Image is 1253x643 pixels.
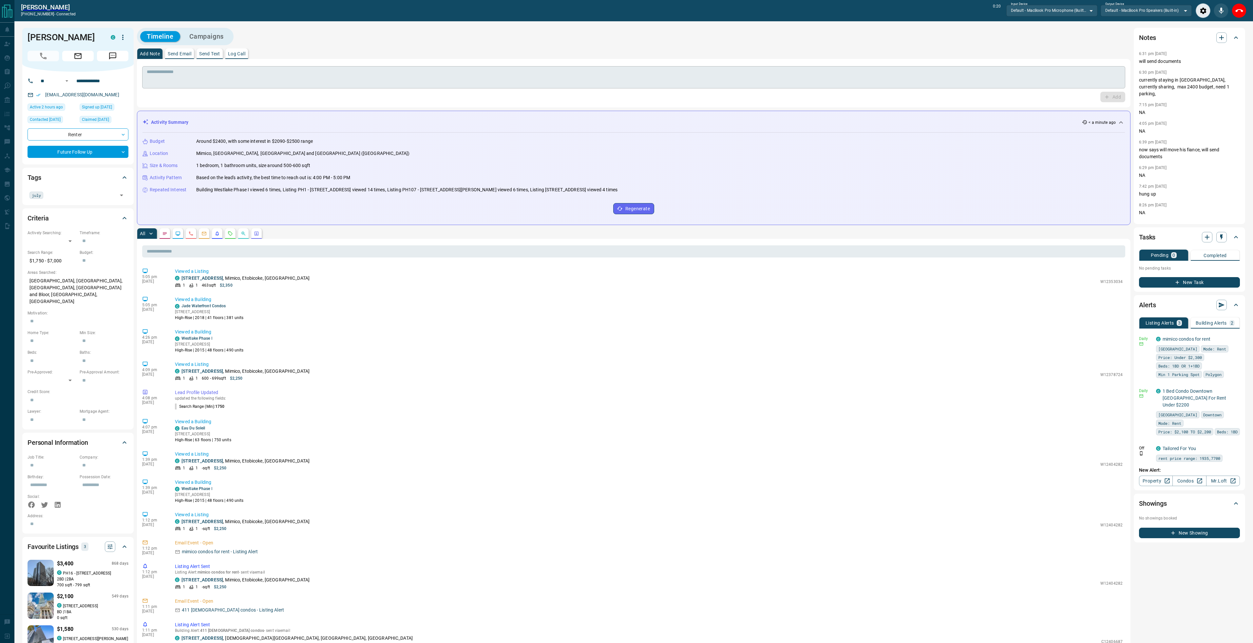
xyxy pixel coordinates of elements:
[196,465,198,471] p: 1
[202,465,210,471] p: - sqft
[202,375,226,381] p: 600 - 699 sqft
[1139,77,1240,97] p: currently staying in [GEOGRAPHIC_DATA], currently sharing, max 2400 budget, need 1 parking,
[97,51,128,61] span: Message
[1196,3,1210,18] div: Audio Settings
[28,255,76,266] p: $1,750 - $7,000
[175,577,180,582] div: condos.ca
[28,116,76,125] div: Mon Sep 15 2025
[241,231,246,236] svg: Opportunities
[142,574,165,579] p: [DATE]
[32,192,41,199] span: july
[181,518,310,525] p: , Mimico, Etobicoke, [GEOGRAPHIC_DATA]
[1163,388,1226,407] a: 1 Bed Condo Downtown [GEOGRAPHIC_DATA] For Rent Under $2200
[181,369,223,374] a: [STREET_ADDRESS]
[36,93,41,97] svg: Email Verified
[28,494,76,500] p: Social:
[1139,70,1167,75] p: 6:30 pm [DATE]
[1139,277,1240,288] button: New Task
[1158,363,1200,369] span: Beds: 1BD OR 1+1BD
[28,270,128,275] p: Areas Searched:
[1139,515,1240,521] p: No showings booked
[1158,346,1197,352] span: [GEOGRAPHIC_DATA]
[150,162,178,169] p: Size & Rooms
[142,570,165,574] p: 1:12 pm
[181,486,213,491] a: Westlake Phase Ⅰ
[1089,120,1116,125] p: < a minute ago
[181,275,310,282] p: , Mimico, Etobicoke, [GEOGRAPHIC_DATA]
[112,626,128,632] p: 530 days
[181,304,226,308] a: Jade Waterfront Condos
[181,426,205,430] a: Eau Du Soleil
[175,479,1123,486] p: Viewed a Building
[175,404,225,409] p: Search Range (Min) :
[150,138,165,145] p: Budget
[175,268,1123,275] p: Viewed a Listing
[1231,321,1233,325] p: 2
[196,186,617,193] p: Building Westlake Phase I viewed 6 times, Listing PH1 - [STREET_ADDRESS] viewed 14 times, Listing...
[182,548,258,555] p: mimico condos for rent - Listing Alert
[220,282,233,288] p: $2,350
[21,3,76,11] a: [PERSON_NAME]
[1139,172,1240,179] p: NA
[1139,184,1167,189] p: 7:42 pm [DATE]
[63,636,128,642] p: [STREET_ADDRESS][PERSON_NAME]
[1139,388,1152,394] p: Daily
[1139,476,1173,486] a: Property
[1100,372,1123,378] p: W12378724
[214,584,227,590] p: $2,250
[1139,30,1240,46] div: Notes
[1139,297,1240,313] div: Alerts
[175,636,180,640] div: condos.ca
[175,459,180,463] div: condos.ca
[181,577,223,582] a: [STREET_ADDRESS]
[175,369,180,373] div: condos.ca
[30,116,61,123] span: Contacted [DATE]
[175,519,180,524] div: condos.ca
[57,603,62,608] div: condos.ca
[175,498,244,503] p: High-Rise | 2015 | 48 floors | 490 units
[1139,342,1144,346] svg: Email
[1006,5,1097,16] div: Default - MacBook Pro Microphone (Built-in)
[57,593,73,600] p: $2,100
[1139,103,1167,107] p: 7:15 pm [DATE]
[1105,2,1124,6] label: Output Device
[1172,253,1175,257] p: 0
[175,539,1123,546] p: Email Event - Open
[1156,389,1161,393] div: condos.ca
[142,340,165,344] p: [DATE]
[175,431,231,437] p: [STREET_ADDRESS]
[142,335,165,340] p: 4:26 pm
[1232,3,1246,18] div: End Call
[28,591,128,621] a: Favourited listing$2,100549 dayscondos.ca[STREET_ADDRESS]BD |1BA0 sqft
[1139,51,1167,56] p: 6:31 pm [DATE]
[175,418,1123,425] p: Viewed a Building
[1011,2,1028,6] label: Input Device
[28,541,79,552] h2: Favourite Listings
[57,636,62,640] div: condos.ca
[175,231,180,236] svg: Lead Browsing Activity
[1196,321,1227,325] p: Building Alerts
[142,303,165,307] p: 5:05 pm
[28,558,128,588] a: Favourited listing$3,400868 dayscondos.caPH16 - [STREET_ADDRESS]2BD |2BA700 sqft - 799 sqft
[1158,371,1200,378] span: Min 1 Parking Spot
[175,570,1123,575] p: Listing Alert : - sent via email
[196,375,198,381] p: 1
[151,119,188,126] p: Activity Summary
[80,230,128,236] p: Timeframe:
[142,116,1125,128] div: Activity Summary< a minute ago
[196,150,409,157] p: Mimico, [GEOGRAPHIC_DATA], [GEOGRAPHIC_DATA] and [GEOGRAPHIC_DATA] ([GEOGRAPHIC_DATA])
[62,51,94,61] span: Email
[150,186,186,193] p: Repeated Interest
[175,329,1123,335] p: Viewed a Building
[1100,580,1123,586] p: W12404282
[57,582,128,588] p: 700 sqft - 799 sqft
[1139,146,1240,160] p: now says will move his fiance, will send documents
[1172,476,1206,486] a: Condos
[1139,498,1167,509] h2: Showings
[28,539,128,555] div: Favourite Listings3
[215,231,220,236] svg: Listing Alerts
[175,347,244,353] p: High-Rise | 2015 | 48 floors | 490 units
[199,51,220,56] p: Send Text
[1163,446,1196,451] a: Tailored For You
